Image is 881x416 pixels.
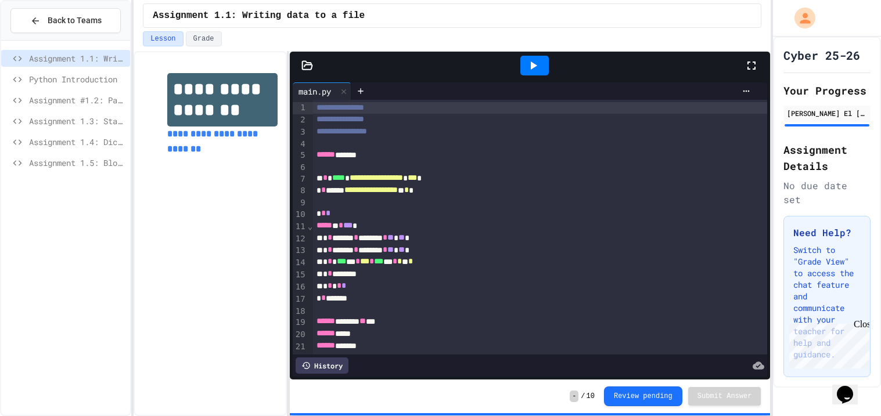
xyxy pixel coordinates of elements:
span: Assignment #1.2: Parsing Time Data [29,94,125,106]
div: Chat with us now!Close [5,5,80,74]
span: Assignment 1.1: Writing data to a file [153,9,365,23]
span: Python Introduction [29,73,125,85]
div: 5 [293,150,307,162]
div: 3 [293,126,307,139]
div: 18 [293,306,307,317]
div: 2 [293,114,307,126]
h1: Cyber 25-26 [783,47,860,63]
iframe: chat widget [832,370,869,404]
div: 7 [293,173,307,186]
span: Assignment 1.4: Dice Probabilities [29,136,125,148]
button: Submit Answer [688,387,761,406]
h3: Need Help? [793,226,861,240]
div: 9 [293,197,307,209]
div: [PERSON_NAME] El [PERSON_NAME] [787,108,867,118]
div: 12 [293,233,307,245]
div: 13 [293,245,307,257]
span: Submit Answer [697,392,752,401]
iframe: chat widget [785,319,869,368]
div: main.py [293,85,337,97]
div: 10 [293,209,307,221]
div: 15 [293,269,307,281]
h2: Your Progress [783,82,871,99]
p: Switch to "Grade View" to access the chat feature and communicate with your teacher for help and ... [793,244,861,360]
div: main.py [293,82,351,100]
div: No due date set [783,179,871,207]
div: 1 [293,102,307,114]
span: Fold line [307,222,313,231]
div: 11 [293,221,307,233]
div: 4 [293,139,307,150]
button: Lesson [143,31,183,46]
span: Assignment 1.1: Writing data to a file [29,52,125,64]
button: Review pending [604,386,682,406]
div: 16 [293,281,307,294]
span: - [570,390,578,402]
span: Assignment 1.5: Blood Type Data [29,157,125,169]
div: 19 [293,317,307,329]
div: 22 [293,353,307,365]
h2: Assignment Details [783,142,871,174]
div: 21 [293,341,307,353]
span: Back to Teams [48,15,102,27]
span: / [581,392,585,401]
div: 20 [293,329,307,341]
div: 14 [293,257,307,269]
span: 10 [587,392,595,401]
span: Assignment 1.3: Statistical Calculations [29,115,125,127]
button: Grade [186,31,222,46]
div: History [296,357,348,374]
div: 6 [293,162,307,173]
div: 17 [293,294,307,306]
div: 8 [293,185,307,197]
div: My Account [782,5,818,31]
button: Back to Teams [10,8,121,33]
